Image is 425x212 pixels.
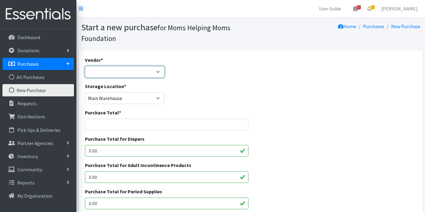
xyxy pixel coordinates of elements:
span: 7 [371,5,375,9]
a: 6 [348,2,362,15]
p: Purchases [17,61,39,67]
abbr: required [101,57,103,63]
a: New Purchase [2,84,74,96]
p: Pick Ups & Deliveries [17,127,60,133]
a: All Purchases [2,71,74,83]
label: Purchase Total for Period Supplies [85,188,162,195]
label: Purchase Total [85,109,121,116]
abbr: required [119,110,121,116]
a: New Purchase [391,23,420,29]
small: for Moms Helping Moms Foundation [81,23,230,43]
h1: Start a new purchase [81,22,249,43]
a: Purchases [363,23,384,29]
a: Purchases [2,58,74,70]
a: Inventory [2,150,74,162]
a: User Guide [314,2,346,15]
a: Community [2,163,74,176]
label: Storage Location [85,83,126,90]
a: Requests [2,97,74,110]
label: Vendor [85,56,103,64]
p: Reports [17,180,35,186]
p: My Organization [17,193,52,199]
p: Dashboard [17,34,40,40]
img: HumanEssentials [2,4,74,24]
a: Home [338,23,356,29]
a: [PERSON_NAME] [376,2,423,15]
a: Reports [2,177,74,189]
a: Distributions [2,110,74,123]
p: Inventory [17,153,38,159]
a: Dashboard [2,31,74,43]
a: Partner Agencies [2,137,74,149]
p: Partner Agencies [17,140,53,146]
p: Community [17,166,42,173]
p: Donations [17,47,39,54]
a: 7 [362,2,376,15]
p: Requests [17,100,37,106]
label: Purchase Total for Adult Incontinence Products [85,162,191,169]
a: My Organization [2,190,74,202]
a: Pick Ups & Deliveries [2,124,74,136]
span: 6 [357,5,361,9]
label: Purchase Total for Diapers [85,135,145,143]
abbr: required [124,83,126,89]
p: Distributions [17,113,45,120]
a: Donations [2,44,74,57]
